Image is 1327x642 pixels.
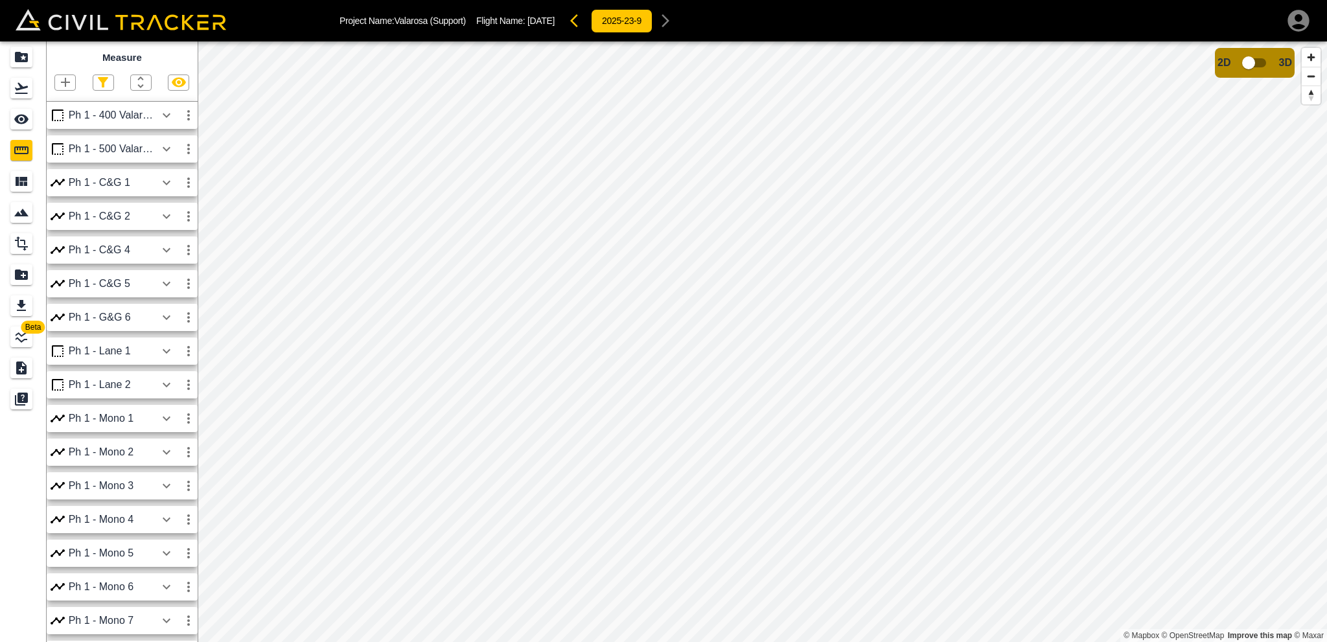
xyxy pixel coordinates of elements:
[1162,631,1225,640] a: OpenStreetMap
[476,16,555,26] p: Flight Name:
[340,16,466,26] p: Project Name: Valarosa (Support)
[1294,631,1324,640] a: Maxar
[527,16,555,26] span: [DATE]
[1302,86,1321,104] button: Reset bearing to north
[16,9,226,30] img: Civil Tracker
[1302,48,1321,67] button: Zoom in
[591,9,652,33] button: 2025-23-9
[1279,57,1292,69] span: 3D
[198,41,1327,642] canvas: Map
[1124,631,1159,640] a: Mapbox
[1302,67,1321,86] button: Zoom out
[1228,631,1292,640] a: Map feedback
[1217,57,1230,69] span: 2D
